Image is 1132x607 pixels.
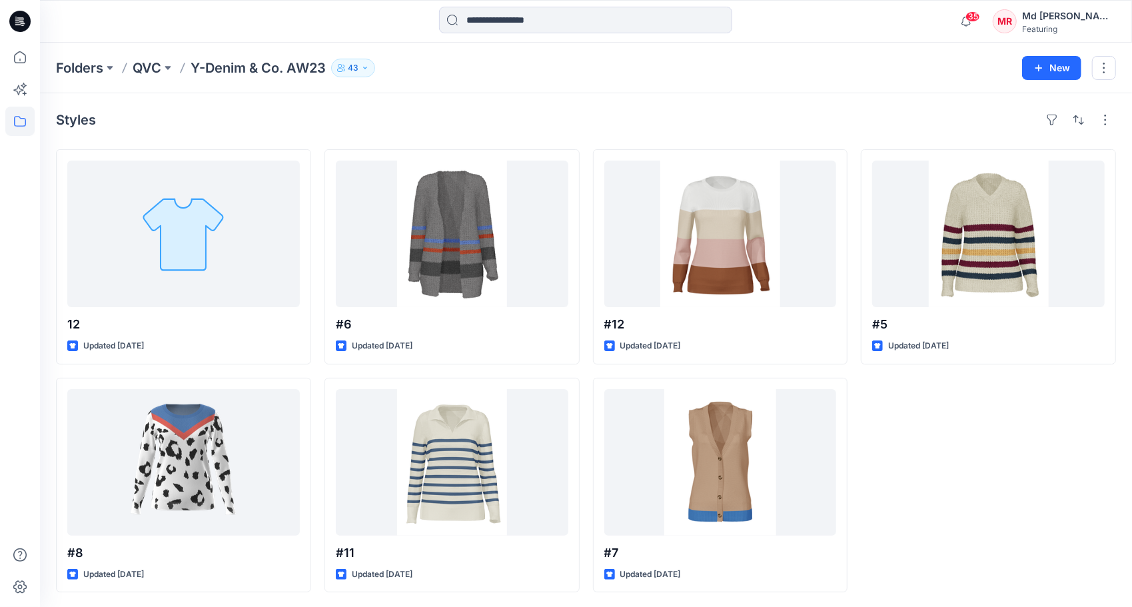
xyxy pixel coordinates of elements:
p: Updated [DATE] [83,339,144,353]
button: 43 [331,59,375,77]
p: Updated [DATE] [83,568,144,582]
button: New [1022,56,1081,80]
div: MR [993,9,1017,33]
p: #11 [336,544,568,562]
p: Updated [DATE] [352,339,412,353]
p: 43 [348,61,358,75]
div: Md [PERSON_NAME][DEMOGRAPHIC_DATA] [1022,8,1115,24]
a: #5 [872,161,1105,307]
a: QVC [133,59,161,77]
a: #8 [67,389,300,536]
a: #6 [336,161,568,307]
a: #12 [604,161,837,307]
p: #6 [336,315,568,334]
a: Folders [56,59,103,77]
p: Updated [DATE] [620,568,681,582]
a: #7 [604,389,837,536]
a: 12 [67,161,300,307]
p: 12 [67,315,300,334]
p: Updated [DATE] [888,339,949,353]
p: Updated [DATE] [620,339,681,353]
span: 35 [965,11,980,22]
a: #11 [336,389,568,536]
p: #12 [604,315,837,334]
p: #8 [67,544,300,562]
p: Y-Denim & Co. AW23 [191,59,326,77]
p: #5 [872,315,1105,334]
p: Updated [DATE] [352,568,412,582]
h4: Styles [56,112,96,128]
div: Featuring [1022,24,1115,34]
p: #7 [604,544,837,562]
